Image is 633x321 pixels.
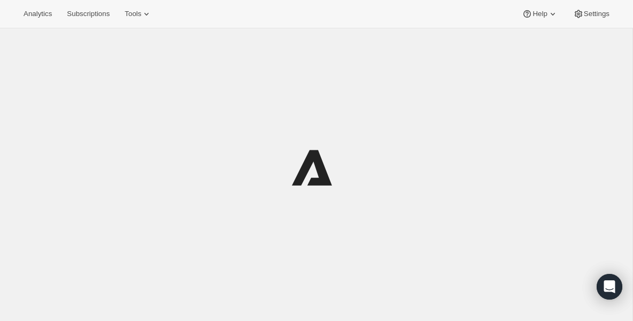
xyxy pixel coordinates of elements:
div: Open Intercom Messenger [597,274,622,300]
span: Settings [584,10,609,18]
button: Tools [118,6,158,21]
span: Help [532,10,547,18]
button: Subscriptions [60,6,116,21]
button: Analytics [17,6,58,21]
button: Help [515,6,564,21]
span: Analytics [24,10,52,18]
button: Settings [567,6,616,21]
span: Tools [125,10,141,18]
span: Subscriptions [67,10,110,18]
